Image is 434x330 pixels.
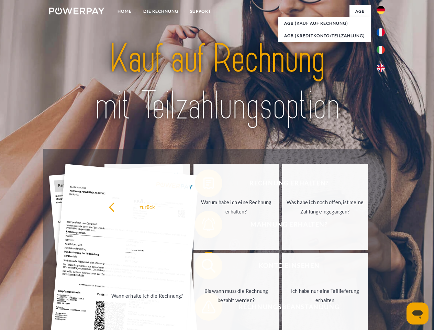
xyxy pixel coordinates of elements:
div: Was habe ich noch offen, ist meine Zahlung eingegangen? [286,198,364,216]
a: AGB (Kauf auf Rechnung) [278,17,371,30]
div: Ich habe nur eine Teillieferung erhalten [286,286,364,305]
div: zurück [109,202,186,211]
a: agb [349,5,371,18]
iframe: Schaltfläche zum Öffnen des Messaging-Fensters [407,302,429,324]
div: Wann erhalte ich die Rechnung? [109,291,186,300]
div: Bis wann muss die Rechnung bezahlt werden? [198,286,275,305]
img: en [377,64,385,72]
a: Was habe ich noch offen, ist meine Zahlung eingegangen? [282,164,368,250]
img: de [377,6,385,14]
img: title-powerpay_de.svg [66,33,368,132]
a: DIE RECHNUNG [137,5,184,18]
img: fr [377,28,385,36]
a: AGB (Kreditkonto/Teilzahlung) [278,30,371,42]
img: it [377,46,385,54]
a: SUPPORT [184,5,217,18]
a: Home [112,5,137,18]
img: logo-powerpay-white.svg [49,8,104,14]
div: Warum habe ich eine Rechnung erhalten? [198,198,275,216]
